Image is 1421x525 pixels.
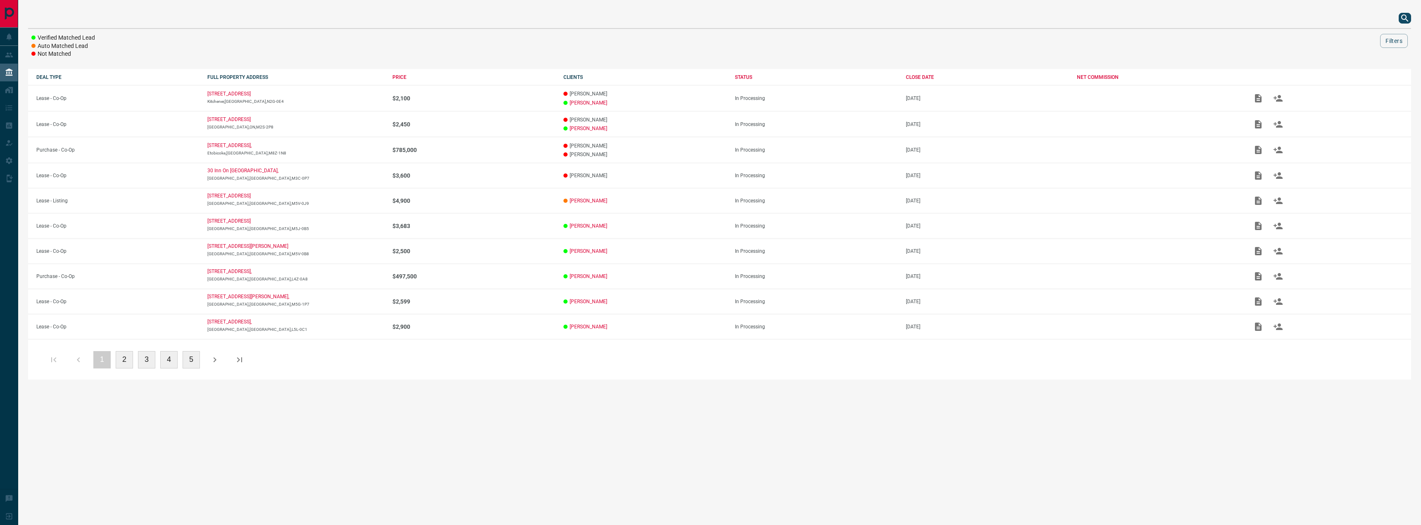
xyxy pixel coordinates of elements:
p: Lease - Co-Op [36,223,199,229]
div: In Processing [735,198,898,204]
button: 2 [116,351,133,368]
a: [PERSON_NAME] [570,248,607,254]
p: [DATE] [906,173,1069,178]
p: $785,000 [392,147,555,153]
a: [STREET_ADDRESS] [207,116,251,122]
a: [STREET_ADDRESS] [207,218,251,224]
p: [DATE] [906,95,1069,101]
p: [DATE] [906,121,1069,127]
p: [STREET_ADDRESS] [207,91,251,97]
div: STATUS [735,74,898,80]
div: In Processing [735,95,898,101]
p: $2,450 [392,121,555,128]
li: Verified Matched Lead [31,34,95,42]
p: [PERSON_NAME] [563,143,726,149]
a: [PERSON_NAME] [570,299,607,304]
p: $3,683 [392,223,555,229]
button: 1 [93,351,111,368]
a: [PERSON_NAME] [570,223,607,229]
p: Purchase - Co-Op [36,273,199,279]
div: FULL PROPERTY ADDRESS [207,74,384,80]
a: [PERSON_NAME] [570,126,607,131]
a: [STREET_ADDRESS], [207,319,252,325]
button: Filters [1380,34,1408,48]
a: [STREET_ADDRESS] [207,193,251,199]
span: Match Clients [1268,95,1288,101]
p: Purchase - Co-Op [36,147,199,153]
span: Match Clients [1268,147,1288,152]
p: [GEOGRAPHIC_DATA],[GEOGRAPHIC_DATA],M5V-0B8 [207,252,384,256]
a: [STREET_ADDRESS], [207,143,252,148]
li: Not Matched [31,50,95,58]
p: [PERSON_NAME] [563,173,726,178]
li: Auto Matched Lead [31,42,95,50]
p: $4,900 [392,197,555,204]
p: [DATE] [906,147,1069,153]
p: [PERSON_NAME] [563,91,726,97]
p: [GEOGRAPHIC_DATA],ON,M2S-2P8 [207,125,384,129]
p: [GEOGRAPHIC_DATA],[GEOGRAPHIC_DATA],M5V-0J9 [207,201,384,206]
p: Lease - Co-Op [36,299,199,304]
div: In Processing [735,273,898,279]
span: Add / View Documents [1248,298,1268,304]
a: [STREET_ADDRESS], [207,268,252,274]
span: Match Clients [1268,323,1288,329]
p: $2,599 [392,298,555,305]
p: [GEOGRAPHIC_DATA],[GEOGRAPHIC_DATA],L5L-0C1 [207,327,384,332]
a: [PERSON_NAME] [570,273,607,279]
a: [PERSON_NAME] [570,198,607,204]
a: [STREET_ADDRESS][PERSON_NAME] [207,243,288,249]
span: Add / View Documents [1248,147,1268,152]
span: Add / View Documents [1248,172,1268,178]
span: Match Clients [1268,172,1288,178]
p: [DATE] [906,223,1069,229]
p: $3,600 [392,172,555,179]
p: [GEOGRAPHIC_DATA],[GEOGRAPHIC_DATA],L4Z-0A8 [207,277,384,281]
span: Match Clients [1268,273,1288,279]
button: 5 [183,351,200,368]
button: search button [1399,13,1411,24]
p: [DATE] [906,299,1069,304]
div: In Processing [735,173,898,178]
span: Add / View Documents [1248,273,1268,279]
p: [DATE] [906,248,1069,254]
p: Lease - Co-Op [36,324,199,330]
span: Add / View Documents [1248,323,1268,329]
div: In Processing [735,299,898,304]
p: [DATE] [906,324,1069,330]
span: Add / View Documents [1248,197,1268,203]
button: 3 [138,351,155,368]
div: DEAL TYPE [36,74,199,80]
button: 4 [160,351,178,368]
div: CLIENTS [563,74,726,80]
p: [PERSON_NAME] [563,152,726,157]
p: [PERSON_NAME] [563,117,726,123]
p: $2,500 [392,248,555,254]
p: Etobicoke,[GEOGRAPHIC_DATA],M8Z-1N8 [207,151,384,155]
p: [DATE] [906,198,1069,204]
a: [PERSON_NAME] [570,100,607,106]
p: $2,100 [392,95,555,102]
div: CLOSE DATE [906,74,1069,80]
p: Lease - Co-Op [36,121,199,127]
p: $2,900 [392,323,555,330]
div: In Processing [735,248,898,254]
span: Match Clients [1268,223,1288,228]
a: [PERSON_NAME] [570,324,607,330]
div: In Processing [735,147,898,153]
span: Match Clients [1268,197,1288,203]
p: [GEOGRAPHIC_DATA],[GEOGRAPHIC_DATA],M5G-1P7 [207,302,384,306]
span: Add / View Documents [1248,121,1268,127]
div: In Processing [735,121,898,127]
span: Match Clients [1268,121,1288,127]
a: 30 Inn On [GEOGRAPHIC_DATA], [207,168,278,173]
p: [STREET_ADDRESS][PERSON_NAME], [207,294,289,299]
p: Lease - Co-Op [36,173,199,178]
p: Kitchener,[GEOGRAPHIC_DATA],N2G-0E4 [207,99,384,104]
